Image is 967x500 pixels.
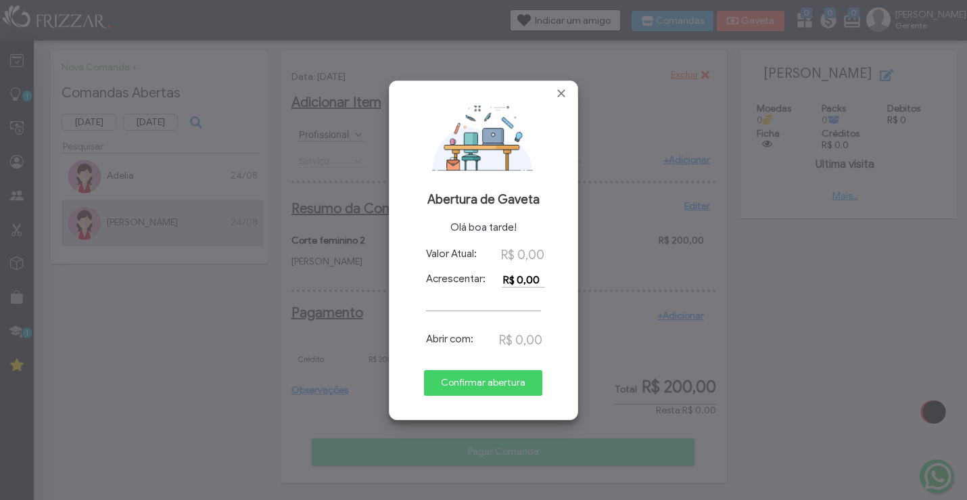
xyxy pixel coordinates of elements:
span: Abertura de Gaveta [399,192,568,207]
button: Confirmar abertura [424,370,542,396]
span: Olá boa tarde! [399,221,568,233]
a: Fechar [555,87,568,100]
input: 0.0 [502,273,545,288]
span: Confirmar abertura [433,373,533,393]
img: Abrir Gaveta [399,104,568,171]
label: Valor Atual: [426,248,477,260]
label: Acrescentar: [426,273,486,285]
label: Abrir com: [426,333,473,345]
span: R$ 0,00 [501,248,544,263]
span: R$ 0,00 [499,333,542,348]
